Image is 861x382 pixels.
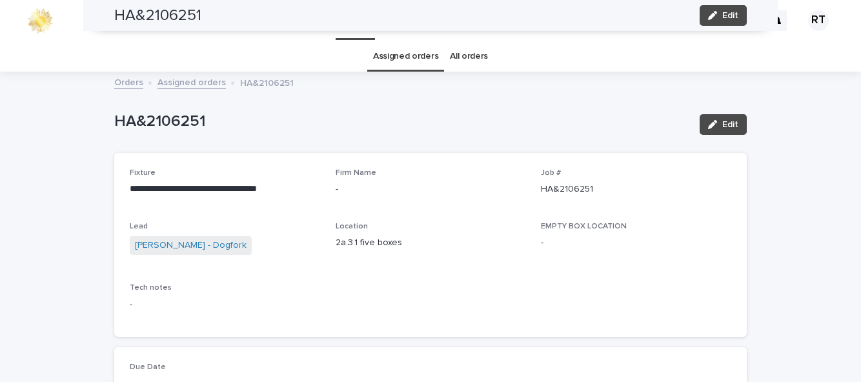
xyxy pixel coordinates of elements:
[541,223,627,230] span: EMPTY BOX LOCATION
[114,74,143,89] a: Orders
[722,120,738,129] span: Edit
[336,236,526,250] p: 2a.3.1 five boxes
[373,41,438,72] a: Assigned orders
[541,169,561,177] span: Job #
[541,183,731,196] p: HA&2106251
[808,10,829,31] div: RT
[130,169,156,177] span: Fixture
[130,298,731,312] p: -
[541,236,731,250] p: -
[336,223,368,230] span: Location
[130,363,166,371] span: Due Date
[135,239,247,252] a: [PERSON_NAME] - Dogfork
[26,8,54,34] img: 0ffKfDbyRa2Iv8hnaAqg
[336,169,376,177] span: Firm Name
[157,74,226,89] a: Assigned orders
[450,41,488,72] a: All orders
[130,223,148,230] span: Lead
[700,114,747,135] button: Edit
[130,284,172,292] span: Tech notes
[336,183,526,196] p: -
[240,75,294,89] p: HA&2106251
[114,112,689,131] p: HA&2106251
